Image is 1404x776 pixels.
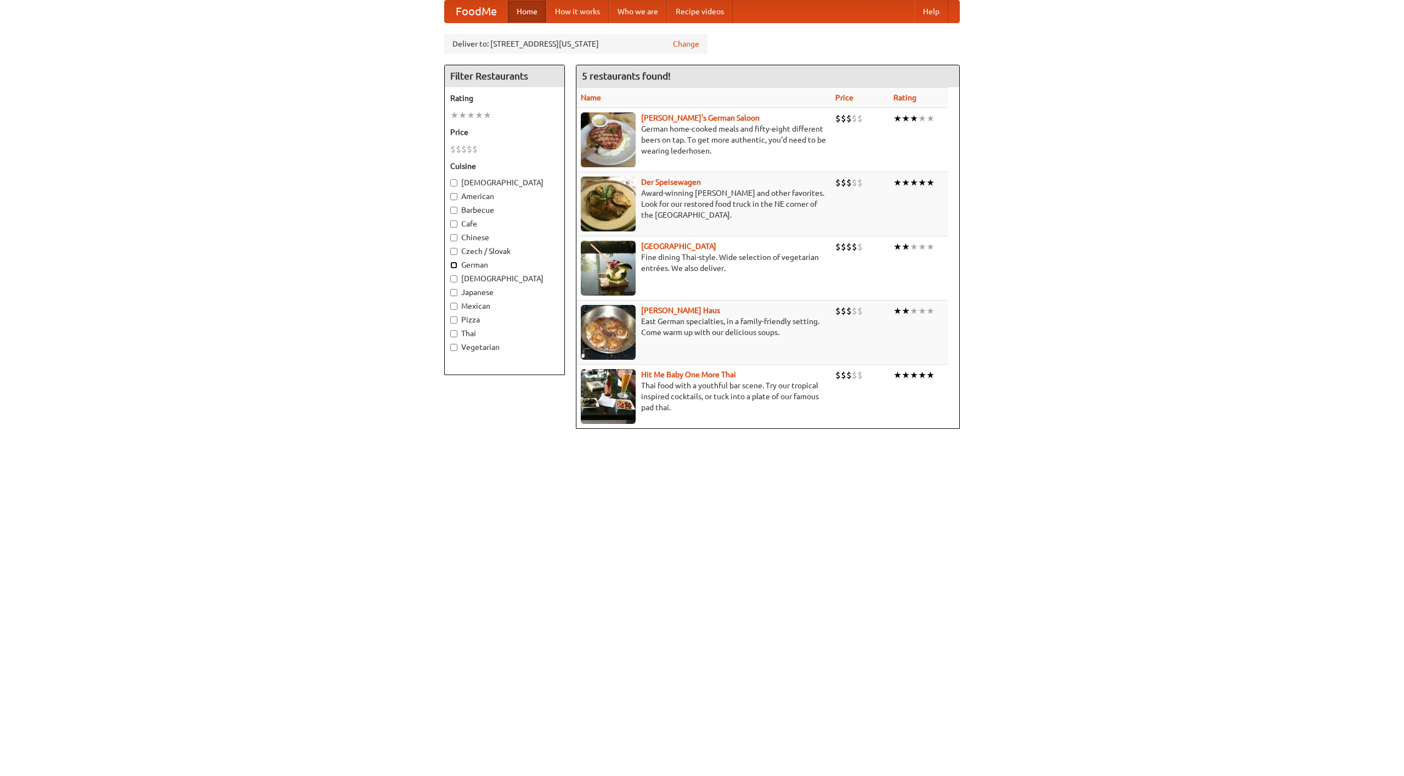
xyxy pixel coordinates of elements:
label: Thai [450,328,559,339]
ng-pluralize: 5 restaurants found! [582,71,671,81]
li: $ [857,112,863,124]
li: $ [857,241,863,253]
li: $ [846,369,852,381]
li: $ [852,112,857,124]
label: Barbecue [450,205,559,216]
li: $ [857,305,863,317]
li: ★ [902,305,910,317]
a: Der Speisewagen [641,178,701,186]
input: American [450,193,457,200]
li: ★ [893,305,902,317]
li: ★ [918,112,926,124]
li: ★ [893,112,902,124]
a: Change [673,38,699,49]
li: ★ [918,305,926,317]
li: $ [472,143,478,155]
div: Deliver to: [STREET_ADDRESS][US_STATE] [444,34,707,54]
label: Pizza [450,314,559,325]
p: East German specialties, in a family-friendly setting. Come warm up with our delicious soups. [581,316,826,338]
li: ★ [926,305,935,317]
li: $ [835,112,841,124]
p: German home-cooked meals and fifty-eight different beers on tap. To get more authentic, you'd nee... [581,123,826,156]
input: Vegetarian [450,344,457,351]
li: ★ [910,241,918,253]
li: $ [857,177,863,189]
li: $ [461,143,467,155]
img: esthers.jpg [581,112,636,167]
input: [DEMOGRAPHIC_DATA] [450,179,457,186]
li: $ [846,112,852,124]
a: FoodMe [445,1,508,22]
li: $ [450,143,456,155]
input: Thai [450,330,457,337]
a: Price [835,93,853,102]
li: $ [841,241,846,253]
a: Rating [893,93,916,102]
a: [GEOGRAPHIC_DATA] [641,242,716,251]
li: ★ [902,177,910,189]
li: ★ [475,109,483,121]
li: ★ [902,112,910,124]
li: $ [846,241,852,253]
a: [PERSON_NAME] Haus [641,306,720,315]
li: $ [841,177,846,189]
li: $ [841,369,846,381]
li: $ [852,241,857,253]
h5: Rating [450,93,559,104]
li: ★ [910,369,918,381]
li: ★ [926,177,935,189]
li: $ [456,143,461,155]
li: $ [467,143,472,155]
input: Mexican [450,303,457,310]
h5: Cuisine [450,161,559,172]
label: American [450,191,559,202]
li: $ [835,241,841,253]
li: $ [846,177,852,189]
li: ★ [458,109,467,121]
input: Barbecue [450,207,457,214]
li: $ [841,112,846,124]
a: How it works [546,1,609,22]
label: Japanese [450,287,559,298]
label: Chinese [450,232,559,243]
input: Cafe [450,220,457,228]
p: Thai food with a youthful bar scene. Try our tropical inspired cocktails, or tuck into a plate of... [581,380,826,413]
li: $ [857,369,863,381]
a: Hit Me Baby One More Thai [641,370,736,379]
a: Who we are [609,1,667,22]
label: Vegetarian [450,342,559,353]
h4: Filter Restaurants [445,65,564,87]
label: Cafe [450,218,559,229]
li: $ [835,305,841,317]
img: babythai.jpg [581,369,636,424]
li: $ [852,177,857,189]
input: Pizza [450,316,457,324]
li: ★ [902,369,910,381]
img: kohlhaus.jpg [581,305,636,360]
li: ★ [893,369,902,381]
p: Award-winning [PERSON_NAME] and other favorites. Look for our restored food truck in the NE corne... [581,188,826,220]
input: German [450,262,457,269]
label: [DEMOGRAPHIC_DATA] [450,177,559,188]
a: Help [914,1,948,22]
li: ★ [926,241,935,253]
li: $ [835,177,841,189]
a: Recipe videos [667,1,733,22]
li: ★ [910,112,918,124]
li: ★ [910,305,918,317]
li: ★ [918,241,926,253]
li: ★ [910,177,918,189]
a: Name [581,93,601,102]
li: ★ [893,241,902,253]
h5: Price [450,127,559,138]
li: ★ [902,241,910,253]
li: $ [841,305,846,317]
li: $ [846,305,852,317]
a: [PERSON_NAME]'s German Saloon [641,114,760,122]
img: speisewagen.jpg [581,177,636,231]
